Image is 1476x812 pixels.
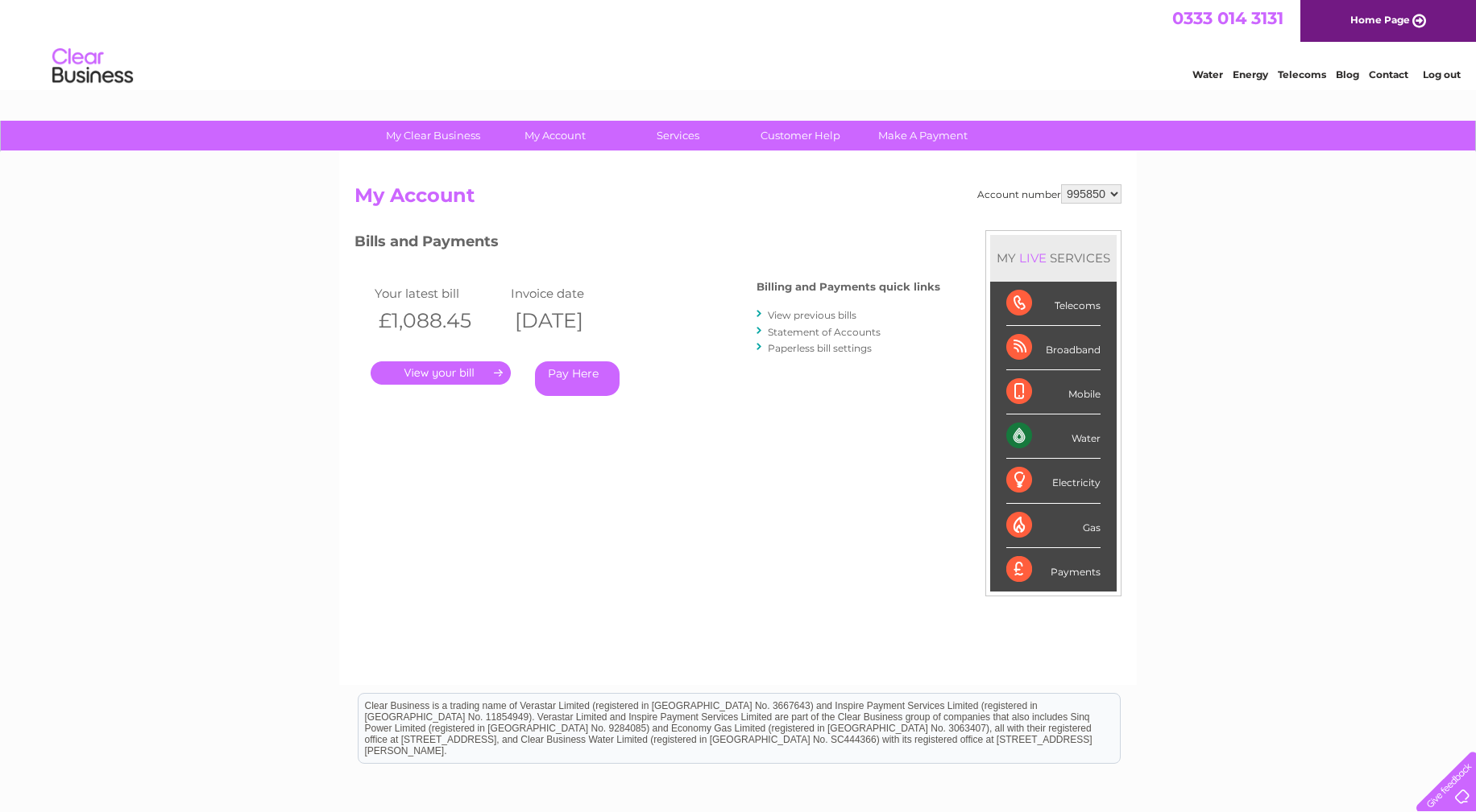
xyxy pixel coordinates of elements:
[1192,68,1223,80] a: Water
[371,282,507,304] td: Your latest bill
[1369,68,1408,80] a: Contact
[1278,68,1326,80] a: Telecoms
[354,184,1122,215] h2: My Account
[52,42,134,91] img: logo.png
[507,282,643,304] td: Invoice date
[1423,68,1461,80] a: Log out
[489,121,622,150] a: My Account
[1006,282,1101,326] div: Telecoms
[1006,414,1101,459] div: Water
[367,121,500,150] a: My Clear Business
[535,361,620,396] a: Pay Here
[359,9,1120,78] div: Clear Business is a trading name of Verastar Limited (registered in [GEOGRAPHIC_DATA] No. 3667643...
[734,121,867,150] a: Customer Help
[371,304,507,337] th: £1,088.45
[977,184,1122,204] div: Account number
[768,326,881,338] a: Statement of Accounts
[768,342,872,354] a: Paperless bill settings
[757,281,940,293] h4: Billing and Payments quick links
[1016,250,1050,266] div: LIVE
[856,121,989,150] a: Make A Payment
[1006,459,1101,503] div: Electricity
[1006,326,1101,370] div: Broadband
[1006,504,1101,548] div: Gas
[371,361,511,385] a: .
[1172,8,1283,28] a: 0333 014 3131
[354,230,940,258] h3: Bills and Payments
[1336,68,1359,80] a: Blog
[990,235,1117,281] div: MY SERVICES
[1006,548,1101,591] div: Payments
[768,309,856,321] a: View previous bills
[1233,68,1268,80] a: Energy
[507,304,643,337] th: [DATE]
[612,121,744,150] a: Services
[1006,370,1101,414] div: Mobile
